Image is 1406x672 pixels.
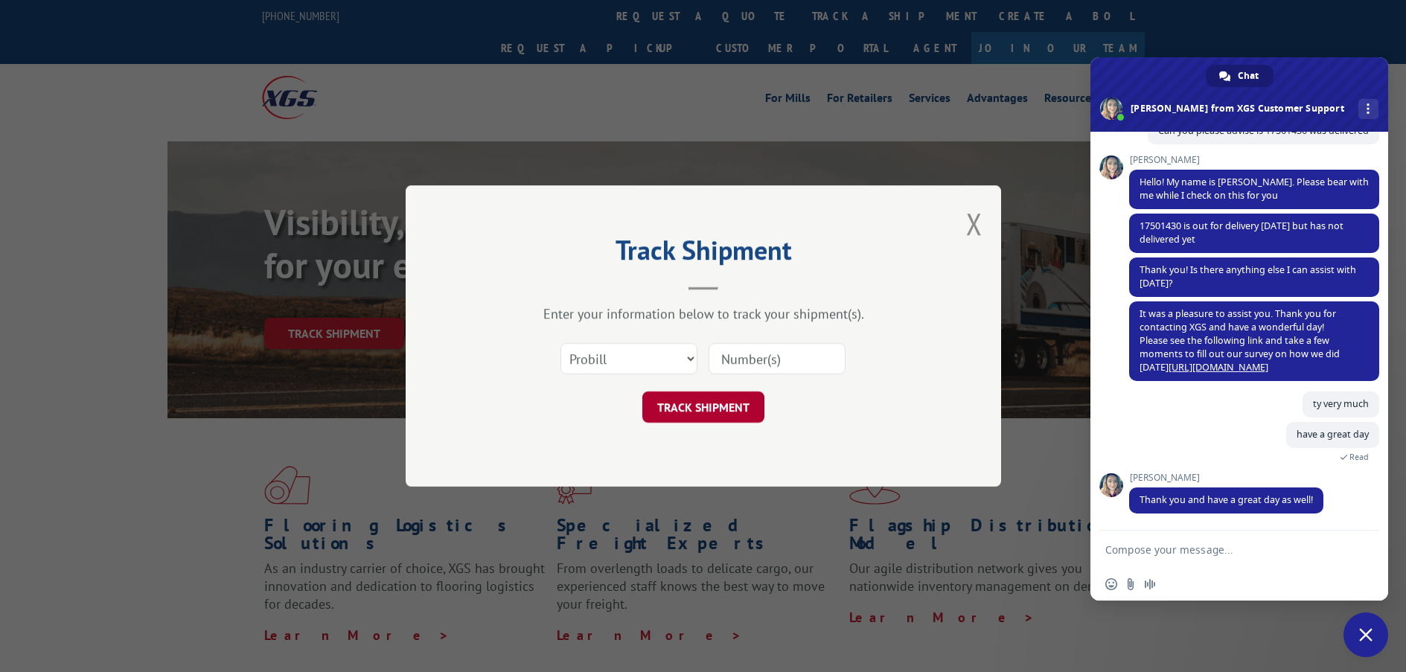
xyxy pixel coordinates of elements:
textarea: Compose your message... [1105,543,1341,557]
span: Insert an emoji [1105,578,1117,590]
span: Send a file [1125,578,1137,590]
span: 17501430 is out for delivery [DATE] but has not delivered yet [1140,220,1343,246]
span: Read [1349,452,1369,462]
input: Number(s) [709,343,846,374]
button: TRACK SHIPMENT [642,391,764,423]
div: More channels [1358,99,1378,119]
button: Close modal [966,204,982,243]
span: [PERSON_NAME] [1129,473,1323,483]
span: [PERSON_NAME] [1129,155,1379,165]
div: Chat [1206,65,1274,87]
div: Enter your information below to track your shipment(s). [480,305,927,322]
span: ty very much [1313,397,1369,410]
span: Thank you and have a great day as well! [1140,493,1313,506]
div: Close chat [1343,612,1388,657]
span: Chat [1238,65,1259,87]
h2: Track Shipment [480,240,927,268]
a: [URL][DOMAIN_NAME] [1169,361,1268,374]
span: Thank you! Is there anything else I can assist with [DATE]? [1140,263,1356,289]
span: Audio message [1144,578,1156,590]
span: It was a pleasure to assist you. Thank you for contacting XGS and have a wonderful day! Please se... [1140,307,1340,374]
span: Hello! My name is [PERSON_NAME]. Please bear with me while I check on this for you [1140,176,1369,202]
span: have a great day [1297,428,1369,441]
